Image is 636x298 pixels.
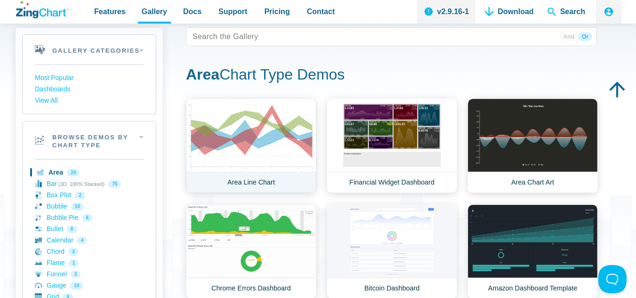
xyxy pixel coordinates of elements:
[35,72,144,84] a: Most Popular
[23,35,156,64] h2: Gallery Categories
[467,98,598,193] a: Area Chart Art
[560,32,578,41] span: And
[307,5,335,18] span: Contact
[186,65,597,86] h1: Chart Type Demos
[186,66,219,83] strong: Area
[327,98,457,193] a: Financial Widget Dashboard
[35,84,144,95] a: Dashboards
[183,5,201,18] span: Docs
[598,265,627,293] iframe: Toggle Customer Support
[142,5,167,18] span: Gallery
[578,32,592,41] span: Or
[16,1,69,18] a: ZingChart Logo. Click to return to the homepage
[35,95,144,106] a: View All
[218,5,247,18] span: Support
[94,5,126,18] span: Features
[23,121,156,159] h2: Browse Demos By Chart Type
[186,98,316,193] a: Area Line Chart
[264,5,290,18] span: Pricing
